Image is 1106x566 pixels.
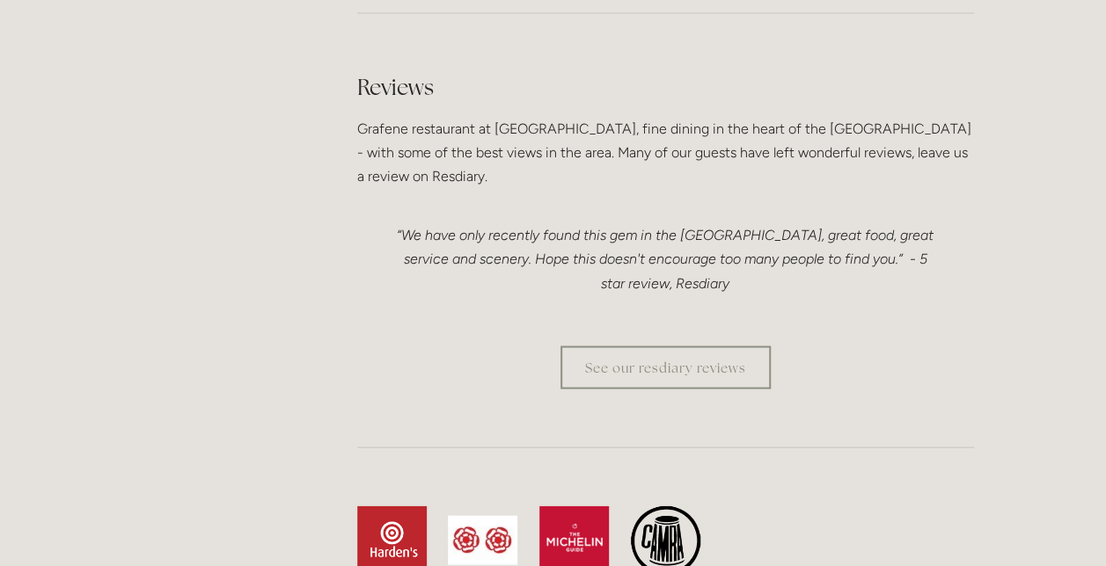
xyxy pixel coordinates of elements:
[448,515,517,564] img: Rosette.jpg
[357,71,974,102] h2: Reviews
[357,116,974,188] p: Grafene restaurant at [GEOGRAPHIC_DATA], fine dining in the heart of the [GEOGRAPHIC_DATA] - with...
[560,345,771,388] a: See our resdiary reviews
[392,222,939,294] p: “We have only recently found this gem in the [GEOGRAPHIC_DATA], great food, great service and sce...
